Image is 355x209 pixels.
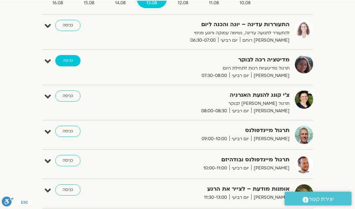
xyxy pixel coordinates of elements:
[229,72,251,79] span: יום רביעי
[229,135,251,143] span: יום רביעי
[55,55,81,66] a: כניסה
[55,155,81,166] a: כניסה
[229,165,251,172] span: יום רביעי
[218,37,240,44] span: יום רביעי
[229,194,251,201] span: יום רביעי
[201,165,229,172] span: 10:00-11:00
[309,195,334,204] span: יצירת קשר
[199,72,229,79] span: 07:30-08:00
[188,37,218,44] span: 06:30-07:00
[202,194,229,201] span: 11:30-13:00
[138,126,290,135] strong: תרגול מיינדפולנס
[138,29,290,37] p: להתעורר לתנועה עדינה, נשימה עמוקה ורוגע פנימי
[229,107,251,115] span: יום רביעי
[138,90,290,100] strong: צ'י קונג להנעת האנרגיה
[55,90,81,102] a: כניסה
[251,107,290,115] span: [PERSON_NAME]
[199,107,229,115] span: 08:00-08:30
[199,135,229,143] span: 09:00-10:00
[138,20,290,29] strong: התעוררות עדינה – יוגה והכנה ליום
[251,72,290,79] span: [PERSON_NAME]
[55,184,81,196] a: כניסה
[285,192,351,205] a: יצירת קשר
[251,135,290,143] span: [PERSON_NAME]
[55,126,81,137] a: כניסה
[55,20,81,31] a: כניסה
[138,155,290,165] strong: תרגול מיינדפולנס ובודהיזם
[138,100,290,107] p: תרגול [PERSON_NAME] לבוקר
[251,165,290,172] span: [PERSON_NAME]
[138,55,290,65] strong: מדיטציה רכה לבוקר
[240,37,290,44] span: [PERSON_NAME] רוחם
[138,65,290,72] p: תרגול מדיטציות רכות לתחילת היום
[138,184,290,194] strong: אומנות מודעת – לצייר את הרגע
[251,194,290,201] span: [PERSON_NAME]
